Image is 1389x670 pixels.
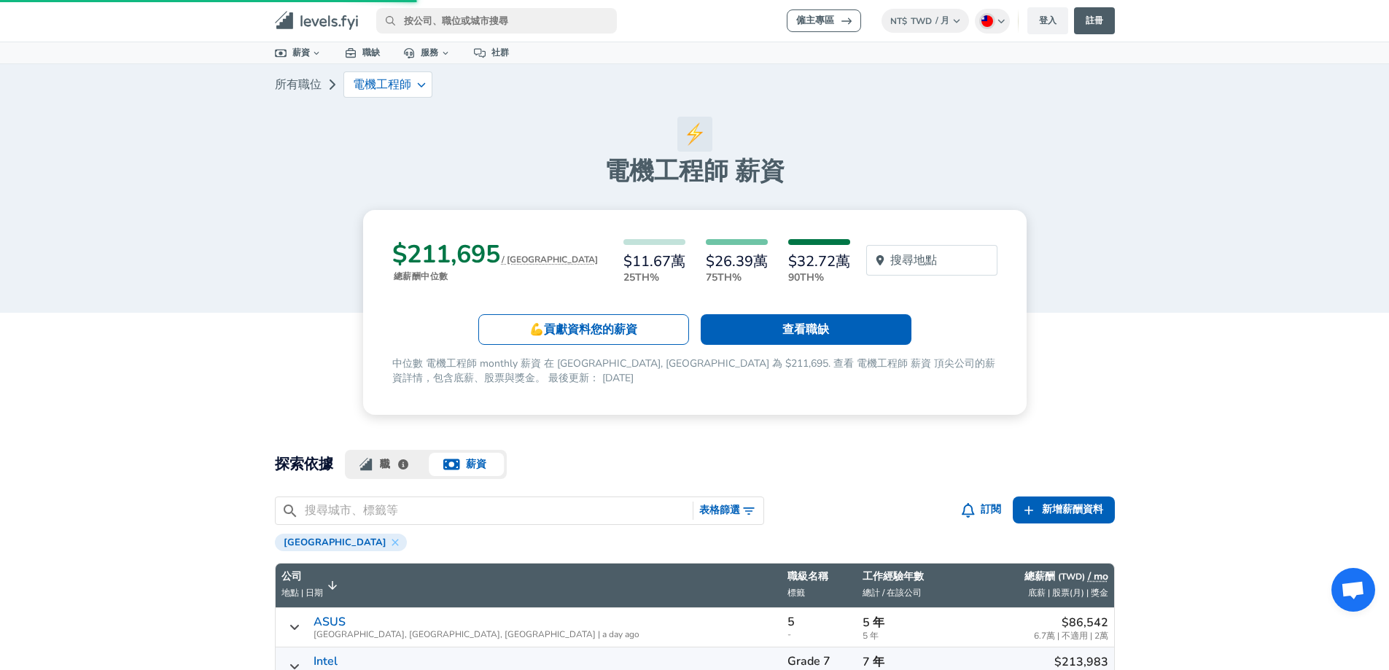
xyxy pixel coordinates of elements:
span: 新增薪酬資料 [1042,501,1103,519]
p: 搜尋地點 [890,252,937,269]
h6: $26.39萬 [706,254,768,270]
span: - [787,630,851,639]
a: 僱主專區 [787,9,861,32]
button: NT$TWD/ 月 [882,9,970,33]
span: 總計 / 在該公司 [863,587,922,599]
p: 工作經驗年數 [863,569,951,584]
a: 註冊 [1074,7,1115,34]
div: [GEOGRAPHIC_DATA] [275,534,407,551]
span: 地點 | 日期 [281,587,323,599]
a: 社群 [462,42,521,63]
p: 公司 [281,569,323,584]
button: 切換搜尋篩選器 [693,497,763,524]
span: TWD [911,15,932,27]
span: / 月 [935,15,949,27]
span: 底薪 | 股票(月) | 獎金 [1028,587,1108,599]
p: $86,542 [1034,614,1108,631]
span: 公司地點 | 日期 [281,569,342,601]
p: 電機工程師 [353,78,411,91]
button: Chinese (Traditional) [975,9,1010,34]
a: 服務 [392,42,462,63]
p: 查看職缺 [782,321,829,338]
span: [GEOGRAPHIC_DATA] [278,537,392,548]
button: / [GEOGRAPHIC_DATA] [502,254,598,265]
p: 總薪酬中位數 [394,270,598,283]
p: 💪 貢獻資料 [529,321,637,338]
span: 總薪酬 (TWD) / mo底薪 | 股票(月) | 獎金 [962,569,1108,601]
input: 搜尋城市、標籤等 [305,502,688,520]
span: NT$ [890,15,907,27]
button: 訂閱 [959,496,1007,523]
span: 標籤 [787,587,805,599]
nav: primary [257,6,1132,36]
p: 總薪酬 [1024,569,1108,584]
p: 5 [787,615,795,628]
p: Grade 7 [787,655,830,668]
a: Intel [314,655,338,668]
span: 您的薪資 [591,322,637,338]
a: 💪貢獻資料您的薪資 [478,314,689,345]
button: levels.fyi logo職級 [345,450,426,479]
a: 所有職位 [275,70,322,99]
p: 75th% [706,270,768,285]
p: 25th% [623,270,685,285]
p: 職級名稱 [787,569,851,584]
p: 中位數 電機工程師 monthly 薪資 在 [GEOGRAPHIC_DATA], [GEOGRAPHIC_DATA] 為 $211,695. 查看 電機工程師 薪資 頂尖公司的薪資詳情，包含底... [392,357,997,386]
img: 電機工程師 Icon [677,117,712,152]
a: 新增薪酬資料 [1013,496,1115,523]
a: 查看職缺 [701,314,911,345]
span: 6.7萬 | 不適用 | 2萬 [1034,631,1108,641]
button: (TWD) [1058,571,1085,583]
h6: $32.72萬 [788,254,850,270]
img: levels.fyi logo [359,458,373,471]
button: 薪資 [426,450,507,479]
input: 按公司、職位或城市搜尋 [376,8,617,34]
div: 打開聊天 [1331,568,1375,612]
a: 登入 [1027,7,1068,34]
h6: $11.67萬 [623,254,685,270]
h2: 探索依據 [275,453,333,476]
a: 薪資 [263,42,334,63]
span: [GEOGRAPHIC_DATA], [GEOGRAPHIC_DATA], [GEOGRAPHIC_DATA] | a day ago [314,630,639,639]
a: ASUS [314,615,346,628]
p: 5 年 [863,614,951,631]
span: 5 年 [863,631,951,641]
img: Chinese (Traditional) [981,15,993,27]
a: 職缺 [333,42,392,63]
p: 90th% [788,270,850,285]
button: / mo [1088,569,1108,584]
h3: $211,695 [392,239,598,270]
h1: 電機工程師 薪資 [275,156,1115,187]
